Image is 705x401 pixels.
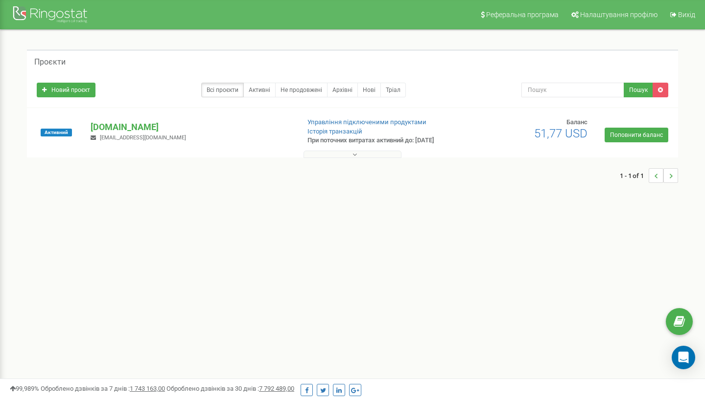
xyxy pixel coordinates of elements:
a: Архівні [327,83,358,97]
button: Пошук [624,83,653,97]
p: [DOMAIN_NAME] [91,121,291,134]
a: Активні [243,83,276,97]
nav: ... [620,158,678,193]
span: Оброблено дзвінків за 7 днів : [41,385,165,392]
div: Open Intercom Messenger [672,346,695,369]
span: 1 - 1 of 1 [620,168,649,183]
a: Управління підключеними продуктами [307,118,426,126]
u: 7 792 489,00 [259,385,294,392]
h5: Проєкти [34,58,66,67]
span: Реферальна програма [486,11,559,19]
a: Нові [357,83,381,97]
span: Баланс [566,118,587,126]
a: Історія транзакцій [307,128,362,135]
span: Оброблено дзвінків за 30 днів : [166,385,294,392]
span: Вихід [678,11,695,19]
a: Новий проєкт [37,83,95,97]
a: Не продовжені [275,83,328,97]
span: 51,77 USD [534,127,587,140]
p: При поточних витратах активний до: [DATE] [307,136,454,145]
u: 1 743 163,00 [130,385,165,392]
a: Поповнити баланс [605,128,668,142]
a: Тріал [380,83,406,97]
span: [EMAIL_ADDRESS][DOMAIN_NAME] [100,134,186,141]
a: Всі проєкти [201,83,244,97]
span: Налаштування профілю [580,11,658,19]
input: Пошук [521,83,624,97]
span: Активний [41,129,72,136]
span: 99,989% [10,385,39,392]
